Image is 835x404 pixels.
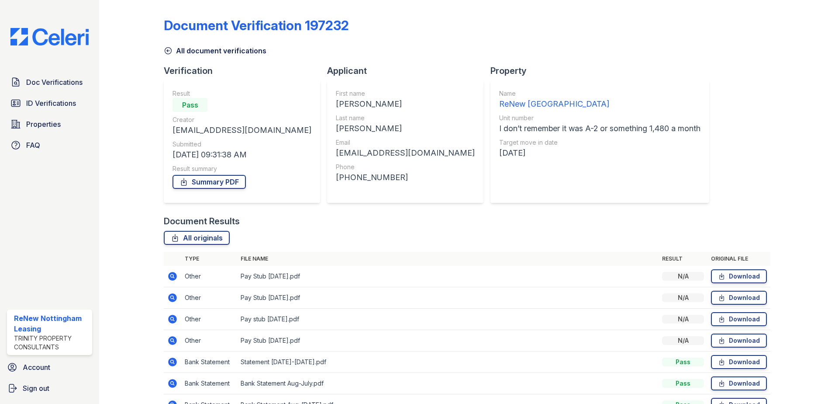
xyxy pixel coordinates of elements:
[662,379,704,388] div: Pass
[26,140,40,150] span: FAQ
[662,272,704,281] div: N/A
[662,358,704,366] div: Pass
[237,330,659,352] td: Pay Stub [DATE].pdf
[164,231,230,245] a: All originals
[237,266,659,287] td: Pay Stub [DATE].pdf
[336,89,475,98] div: First name
[499,147,700,159] div: [DATE]
[237,252,659,266] th: File name
[237,352,659,373] td: Statement [DATE]-[DATE].pdf
[499,98,700,110] div: ReNew [GEOGRAPHIC_DATA]
[659,252,707,266] th: Result
[14,313,89,334] div: ReNew Nottingham Leasing
[336,98,475,110] div: [PERSON_NAME]
[181,266,237,287] td: Other
[181,352,237,373] td: Bank Statement
[336,163,475,171] div: Phone
[7,115,92,133] a: Properties
[3,359,96,376] a: Account
[26,119,61,129] span: Properties
[662,315,704,324] div: N/A
[3,380,96,397] a: Sign out
[711,376,767,390] a: Download
[173,140,311,149] div: Submitted
[336,171,475,184] div: [PHONE_NUMBER]
[711,334,767,348] a: Download
[164,65,327,77] div: Verification
[181,373,237,394] td: Bank Statement
[181,252,237,266] th: Type
[181,309,237,330] td: Other
[499,122,700,135] div: I don’t remember it was A-2 or something 1,480 a month
[711,291,767,305] a: Download
[499,138,700,147] div: Target move in date
[711,355,767,369] a: Download
[711,312,767,326] a: Download
[237,287,659,309] td: Pay Stub [DATE].pdf
[237,373,659,394] td: Bank Statement Aug-July.pdf
[662,293,704,302] div: N/A
[711,269,767,283] a: Download
[164,17,349,33] div: Document Verification 197232
[173,89,311,98] div: Result
[181,330,237,352] td: Other
[173,164,311,173] div: Result summary
[164,215,240,227] div: Document Results
[499,114,700,122] div: Unit number
[7,94,92,112] a: ID Verifications
[7,73,92,91] a: Doc Verifications
[7,136,92,154] a: FAQ
[662,336,704,345] div: N/A
[23,383,49,394] span: Sign out
[14,334,89,352] div: Trinity Property Consultants
[173,175,246,189] a: Summary PDF
[173,149,311,161] div: [DATE] 09:31:38 AM
[327,65,490,77] div: Applicant
[173,115,311,124] div: Creator
[499,89,700,110] a: Name ReNew [GEOGRAPHIC_DATA]
[26,98,76,108] span: ID Verifications
[336,122,475,135] div: [PERSON_NAME]
[707,252,770,266] th: Original file
[173,124,311,136] div: [EMAIL_ADDRESS][DOMAIN_NAME]
[3,28,96,45] img: CE_Logo_Blue-a8612792a0a2168367f1c8372b55b34899dd931a85d93a1a3d3e32e68fde9ad4.png
[23,362,50,373] span: Account
[499,89,700,98] div: Name
[164,45,266,56] a: All document verifications
[173,98,207,112] div: Pass
[490,65,716,77] div: Property
[336,147,475,159] div: [EMAIL_ADDRESS][DOMAIN_NAME]
[336,138,475,147] div: Email
[336,114,475,122] div: Last name
[26,77,83,87] span: Doc Verifications
[181,287,237,309] td: Other
[237,309,659,330] td: Pay stub [DATE].pdf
